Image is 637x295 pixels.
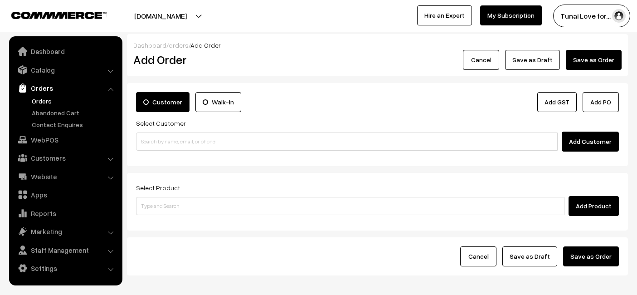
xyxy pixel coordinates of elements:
button: Add Product [569,196,619,216]
a: Catalog [11,62,119,78]
label: Select Product [136,183,180,192]
a: Abandoned Cart [29,108,119,118]
button: Add PO [583,92,619,112]
label: Select Customer [136,118,186,128]
a: COMMMERCE [11,9,91,20]
button: Save as Draft [502,246,557,266]
a: Orders [29,96,119,106]
a: My Subscription [480,5,542,25]
img: COMMMERCE [11,12,107,19]
a: Website [11,168,119,185]
img: user [612,9,626,23]
h2: Add Order [133,53,287,67]
a: Add GST [537,92,577,112]
a: Marketing [11,223,119,240]
button: Add Customer [562,132,619,152]
a: orders [169,41,189,49]
button: Save as Order [563,246,619,266]
button: Save as Order [566,50,622,70]
a: Reports [11,205,119,221]
a: Contact Enquires [29,120,119,129]
button: [DOMAIN_NAME] [102,5,219,27]
a: Apps [11,187,119,203]
a: Settings [11,260,119,276]
label: Walk-In [195,92,241,112]
a: Hire an Expert [417,5,472,25]
button: Cancel [460,246,496,266]
a: WebPOS [11,132,119,148]
a: Customers [11,150,119,166]
button: Tunai Love for… [553,5,630,27]
label: Customer [136,92,190,112]
div: / / [133,40,622,50]
a: Dashboard [133,41,166,49]
input: Type and Search [136,197,564,215]
a: Dashboard [11,43,119,59]
a: Staff Management [11,242,119,258]
input: Search by name, email, or phone [136,133,558,151]
button: Save as Draft [505,50,560,70]
a: Orders [11,80,119,96]
button: Cancel [463,50,499,70]
span: Add Order [190,41,221,49]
